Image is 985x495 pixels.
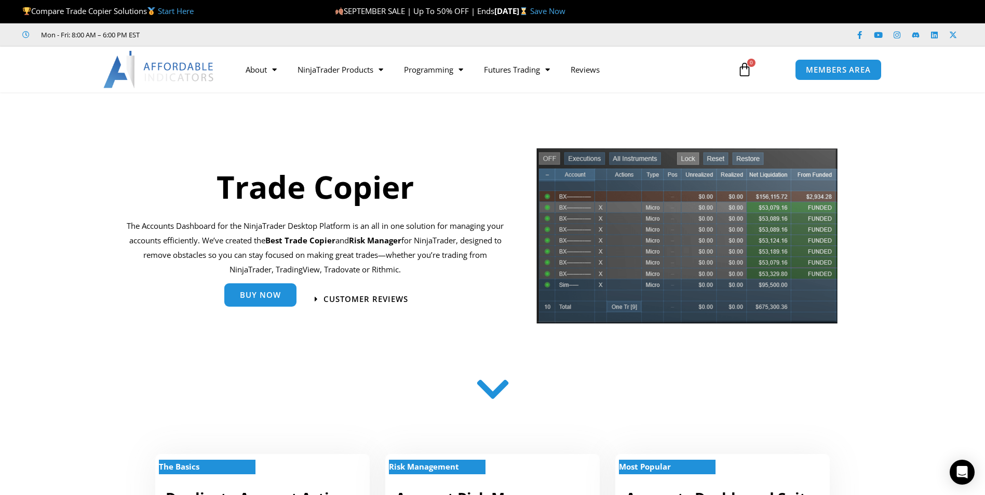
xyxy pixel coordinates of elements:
a: NinjaTrader Products [287,58,394,81]
strong: The Basics [159,461,199,472]
strong: Risk Management [389,461,459,472]
img: 🍂 [335,7,343,15]
a: MEMBERS AREA [795,59,882,80]
iframe: Customer reviews powered by Trustpilot [154,30,310,40]
img: tradecopier | Affordable Indicators – NinjaTrader [535,147,839,332]
a: Buy Now [224,283,296,307]
p: The Accounts Dashboard for the NinjaTrader Desktop Platform is an all in one solution for managin... [127,219,504,277]
a: Customer Reviews [315,295,408,303]
a: Programming [394,58,474,81]
nav: Menu [235,58,725,81]
a: About [235,58,287,81]
img: 🏆 [23,7,31,15]
a: Start Here [158,6,194,16]
a: 0 [722,54,767,85]
span: Customer Reviews [323,295,408,303]
span: Buy Now [240,291,281,299]
span: Compare Trade Copier Solutions [22,6,194,16]
img: LogoAI | Affordable Indicators – NinjaTrader [103,51,215,88]
a: Save Now [530,6,565,16]
span: SEPTEMBER SALE | Up To 50% OFF | Ends [335,6,494,16]
strong: Most Popular [619,461,671,472]
div: Open Intercom Messenger [950,460,975,485]
span: 0 [747,59,755,67]
h1: Trade Copier [127,165,504,209]
span: Mon - Fri: 8:00 AM – 6:00 PM EST [38,29,140,41]
a: Futures Trading [474,58,560,81]
a: Reviews [560,58,610,81]
span: MEMBERS AREA [806,66,871,74]
b: Best Trade Copier [265,235,335,245]
img: ⌛ [520,7,528,15]
img: 🥇 [147,7,155,15]
strong: Risk Manager [349,235,401,245]
strong: [DATE] [494,6,530,16]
